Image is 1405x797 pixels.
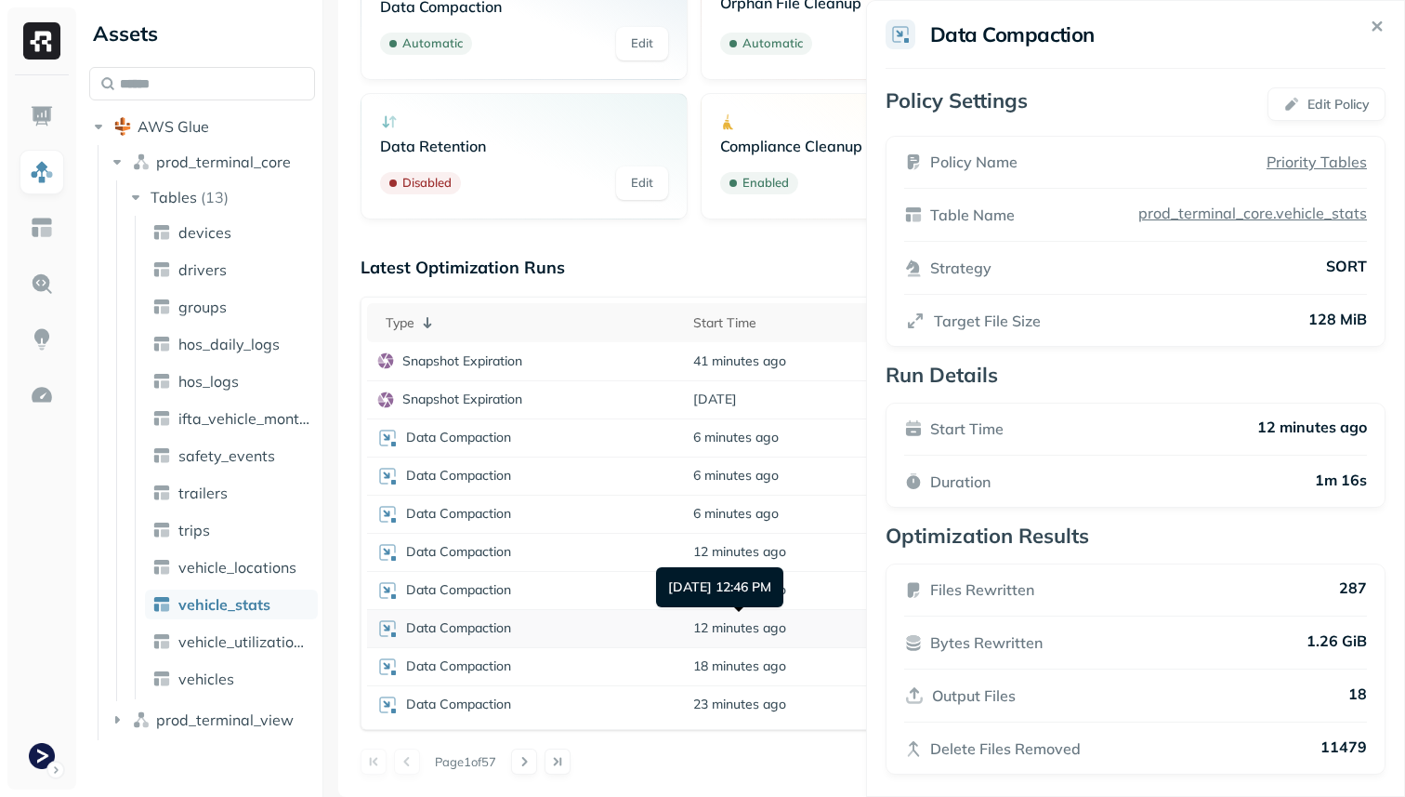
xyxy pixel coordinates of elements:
[178,372,239,391] span: hos_logs
[693,314,860,332] div: Start Time
[693,543,786,561] span: 12 minutes ago
[720,137,1008,155] p: Compliance Cleanup
[932,684,1016,707] p: Output Files
[178,484,228,502] span: trailers
[386,312,675,334] div: Type
[930,257,991,279] p: Strategy
[930,737,1081,760] p: Delete Files Removed
[152,446,171,465] img: table
[402,34,463,53] p: Automatic
[30,104,54,128] img: Dashboard
[380,137,668,155] p: Data Retention
[1339,578,1367,601] p: 287
[1326,257,1367,279] p: SORT
[132,711,151,729] img: namespace
[693,391,737,408] span: [DATE]
[693,505,779,523] span: 6 minutes ago
[156,711,294,729] span: prod_terminal_view
[152,335,171,353] img: table
[1308,310,1367,332] p: 128 MiB
[30,383,54,407] img: Optimization
[361,257,565,278] p: Latest Optimization Runs
[30,272,54,296] img: Query Explorer
[152,521,171,539] img: table
[1257,418,1367,440] p: 12 minutes ago
[201,188,229,206] p: ( 13 )
[178,223,231,242] span: devices
[406,581,511,599] p: Data Compaction
[693,619,786,637] span: 12 minutes ago
[402,174,452,193] p: Disabled
[30,327,54,352] img: Insights
[178,446,275,465] span: safety_events
[23,22,60,60] img: Ryft
[930,418,1004,440] p: Start Time
[406,619,511,637] p: Data Compaction
[930,471,991,493] p: Duration
[152,484,171,502] img: table
[930,631,1043,654] p: Bytes Rewritten
[406,505,511,523] p: Data Compaction
[152,298,171,316] img: table
[89,19,315,48] div: Assets
[616,27,668,60] a: Edit
[1135,204,1367,222] p: prod_terminal_core.vehicle_stats
[402,391,522,408] p: Snapshot Expiration
[152,223,171,242] img: table
[886,523,1385,549] p: Optimization Results
[693,658,786,675] span: 18 minutes ago
[152,409,171,428] img: table
[1320,737,1367,760] p: 11479
[1307,631,1367,654] p: 1.26 GiB
[406,658,511,675] p: Data Compaction
[178,670,234,688] span: vehicles
[178,521,210,539] span: trips
[138,117,209,136] span: AWS Glue
[178,409,310,428] span: ifta_vehicle_months
[152,558,171,577] img: table
[30,216,54,240] img: Asset Explorer
[930,578,1034,601] p: Files Rewritten
[30,160,54,184] img: Assets
[406,543,511,561] p: Data Compaction
[693,352,786,370] span: 41 minutes ago
[156,153,291,171] span: prod_terminal_core
[693,429,779,446] span: 6 minutes ago
[178,595,270,614] span: vehicle_stats
[435,753,496,770] p: Page 1 of 57
[930,204,1015,226] p: Table Name
[1267,151,1367,173] a: Priority Tables
[406,429,511,446] p: Data Compaction
[151,188,197,206] span: Tables
[113,117,132,136] img: root
[152,670,171,688] img: table
[930,151,1018,173] p: Policy Name
[178,558,296,577] span: vehicle_locations
[406,467,511,485] p: Data Compaction
[402,352,522,370] p: Snapshot Expiration
[152,632,171,651] img: table
[886,87,1028,121] p: Policy Settings
[886,362,1385,388] p: Run Details
[152,260,171,279] img: table
[132,153,151,171] img: namespace
[1267,87,1385,121] button: Edit Policy
[1315,471,1367,493] p: 1m 16s
[29,743,55,769] img: Terminal
[742,174,789,193] p: Enabled
[693,467,779,485] span: 6 minutes ago
[406,696,511,713] p: Data Compaction
[178,632,310,651] span: vehicle_utilization_day
[742,34,803,53] p: Automatic
[1348,684,1367,707] p: 18
[934,310,1041,332] p: Target File Size
[1131,204,1367,222] a: prod_terminal_core.vehicle_stats
[152,595,171,614] img: table
[178,335,280,353] span: hos_daily_logs
[178,298,227,316] span: groups
[152,372,171,391] img: table
[656,567,783,607] div: [DATE] 12:46 PM
[616,166,668,200] a: Edit
[178,260,227,279] span: drivers
[693,696,786,713] span: 23 minutes ago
